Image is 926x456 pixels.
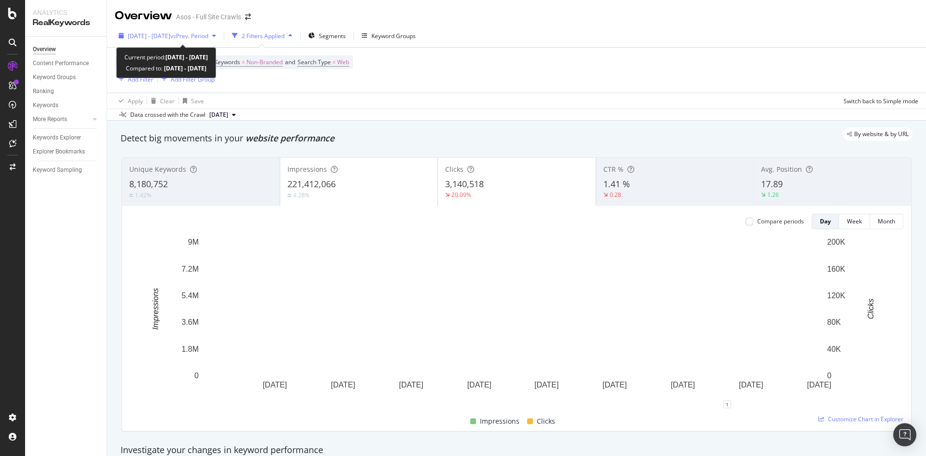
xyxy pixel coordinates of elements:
a: Keyword Groups [33,72,100,83]
text: Clicks [867,299,875,319]
div: Compare periods [757,217,804,225]
text: [DATE] [263,381,287,389]
span: Search Type [298,58,331,66]
span: 2025 Mar. 26th [209,111,228,119]
div: 1.26 [767,191,779,199]
img: Equal [129,194,133,197]
a: Keywords [33,100,100,111]
div: Keyword Groups [33,72,76,83]
span: 221,412,066 [287,178,336,190]
button: [DATE] [205,109,240,121]
span: Web [337,55,349,69]
div: Keywords Explorer [33,133,81,143]
div: Keywords [33,100,58,111]
div: Content Performance [33,58,89,69]
a: Customize Chart in Explorer [818,415,903,423]
button: 2 Filters Applied [228,28,296,43]
text: 7.2M [181,264,199,273]
a: More Reports [33,114,90,124]
div: 1.42% [135,191,151,199]
div: More Reports [33,114,67,124]
div: Week [847,217,862,225]
span: 17.89 [761,178,783,190]
img: Equal [287,194,291,197]
text: [DATE] [739,381,763,389]
text: [DATE] [467,381,491,389]
a: Keywords Explorer [33,133,100,143]
div: legacy label [843,127,912,141]
span: 3,140,518 [445,178,484,190]
div: 2 Filters Applied [242,32,285,40]
span: vs Prev. Period [170,32,208,40]
span: = [332,58,336,66]
div: Save [191,97,204,105]
text: 160K [827,264,845,273]
div: Switch back to Simple mode [844,97,918,105]
span: By website & by URL [854,131,909,137]
span: Unique Keywords [129,165,186,174]
text: 3.6M [181,318,199,326]
text: 9M [188,238,199,246]
div: Data crossed with the Crawl [130,111,205,119]
div: Analytics [33,8,99,17]
span: Keywords [214,58,240,66]
button: Segments [304,28,350,43]
span: = [242,58,245,66]
button: Add Filter Group [158,73,215,85]
div: Month [878,217,895,225]
text: 40K [827,345,841,353]
a: Content Performance [33,58,100,69]
div: Open Intercom Messenger [893,423,916,446]
div: 4.28% [293,191,310,199]
a: Explorer Bookmarks [33,147,100,157]
text: [DATE] [807,381,831,389]
div: Clear [160,97,175,105]
text: [DATE] [671,381,695,389]
div: arrow-right-arrow-left [245,14,251,20]
b: [DATE] - [DATE] [165,53,208,61]
b: [DATE] - [DATE] [163,64,206,72]
text: [DATE] [602,381,626,389]
button: Day [812,214,839,229]
text: 80K [827,318,841,326]
span: Segments [319,32,346,40]
div: Keyword Sampling [33,165,82,175]
span: Clicks [537,415,555,427]
div: Overview [33,44,56,55]
span: 1.41 % [603,178,630,190]
div: Compared to: [126,63,206,74]
div: Add Filter [128,75,153,83]
text: 200K [827,238,845,246]
text: 0 [194,372,199,380]
text: 0 [827,372,831,380]
div: Keyword Groups [371,32,416,40]
div: Add Filter Group [171,75,215,83]
span: and [285,58,295,66]
button: Apply [115,93,143,109]
a: Keyword Sampling [33,165,100,175]
div: Explorer Bookmarks [33,147,85,157]
div: 1 [723,401,731,408]
text: [DATE] [534,381,558,389]
div: Day [820,217,831,225]
text: 120K [827,291,845,300]
span: Non-Branded [246,55,283,69]
span: 8,180,752 [129,178,168,190]
text: [DATE] [399,381,423,389]
button: Switch back to Simple mode [840,93,918,109]
div: Ranking [33,86,54,97]
button: Week [839,214,870,229]
button: Add Filter [115,73,153,85]
text: 1.8M [181,345,199,353]
button: [DATE] - [DATE]vsPrev. Period [115,28,220,43]
svg: A chart. [130,237,896,404]
div: Current period: [124,52,208,63]
div: 20.09% [451,191,471,199]
div: RealKeywords [33,17,99,28]
span: Customize Chart in Explorer [828,415,903,423]
button: Clear [147,93,175,109]
button: Save [179,93,204,109]
span: Impressions [480,415,519,427]
a: Overview [33,44,100,55]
